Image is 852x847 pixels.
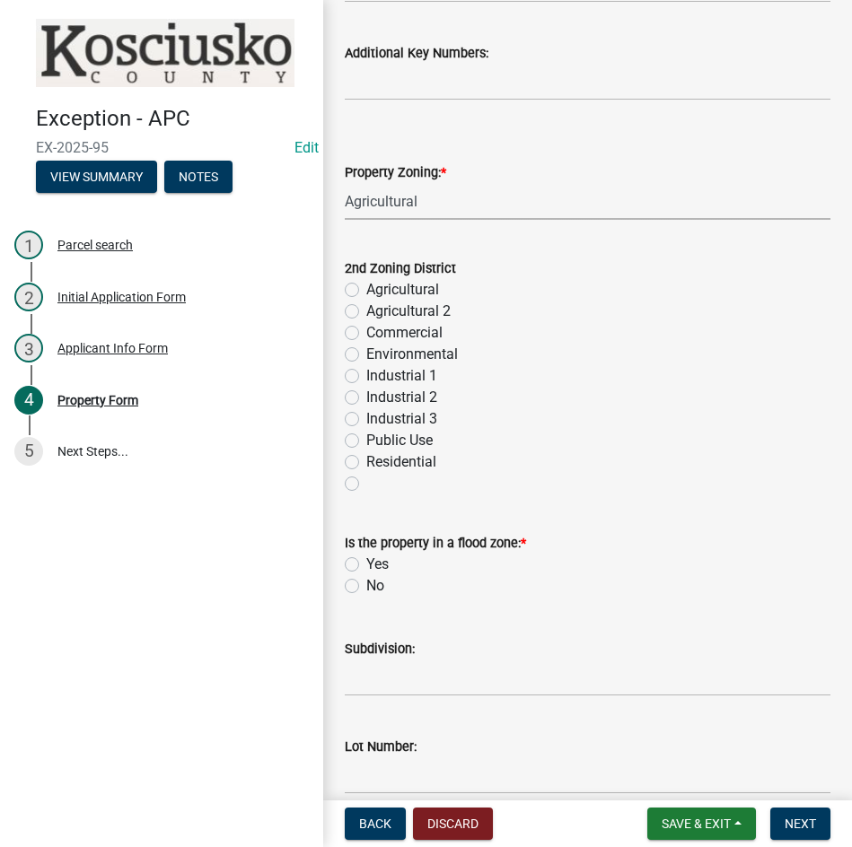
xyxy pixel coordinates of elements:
h4: Exception - APC [36,106,309,132]
label: Agricultural 2 [366,301,451,322]
div: Parcel search [57,239,133,251]
div: Applicant Info Form [57,342,168,354]
label: Is the property in a flood zone: [345,537,526,550]
label: Residential [366,451,436,473]
a: Edit [294,139,319,156]
label: Agricultural [366,279,439,301]
label: No [366,575,384,597]
wm-modal-confirm: Edit Application Number [294,139,319,156]
wm-modal-confirm: Notes [164,170,233,185]
img: Kosciusko County, Indiana [36,19,294,87]
label: Subdivision: [345,643,415,656]
span: Back [359,816,391,831]
label: Yes [366,554,389,575]
label: 2nd Zoning District [345,263,456,275]
button: Next [770,808,830,840]
div: 5 [14,437,43,466]
wm-modal-confirm: Summary [36,170,157,185]
span: EX-2025-95 [36,139,287,156]
div: 1 [14,231,43,259]
label: Commercial [366,322,443,344]
div: 2 [14,283,43,311]
div: 4 [14,386,43,415]
label: Industrial 3 [366,408,437,430]
span: Next [785,816,816,831]
button: Save & Exit [647,808,756,840]
button: Notes [164,161,233,193]
button: Back [345,808,406,840]
label: Lot Number: [345,741,417,754]
div: Initial Application Form [57,291,186,303]
label: Additional Key Numbers: [345,48,488,60]
span: Save & Exit [662,816,731,831]
label: Property Zoning: [345,167,446,179]
label: Environmental [366,344,458,365]
div: Property Form [57,394,138,406]
label: Public Use [366,430,433,451]
div: 3 [14,334,43,362]
label: Industrial 1 [366,365,437,387]
label: Industrial 2 [366,387,437,408]
button: View Summary [36,161,157,193]
button: Discard [413,808,493,840]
